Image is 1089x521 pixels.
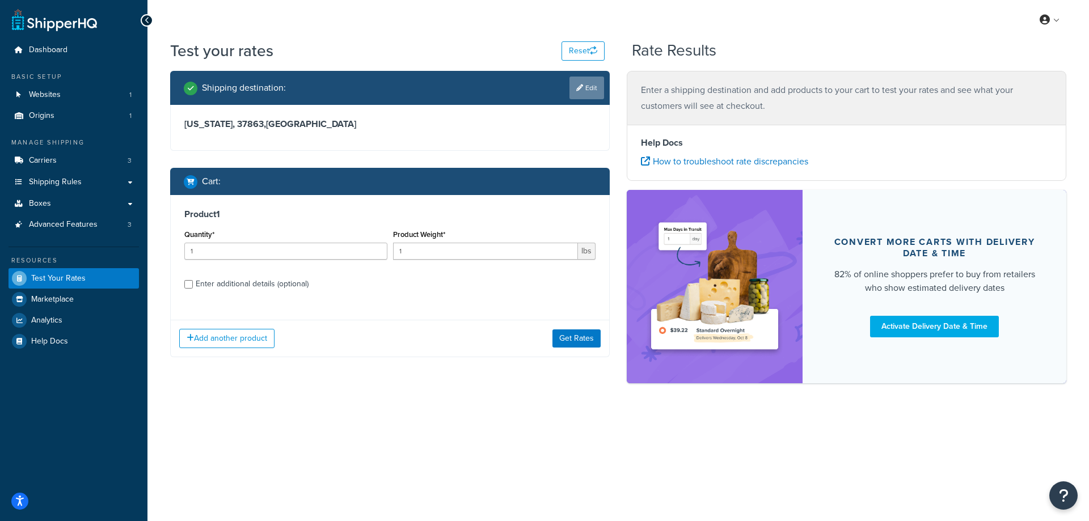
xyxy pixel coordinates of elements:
input: 0 [184,243,387,260]
span: Boxes [29,199,51,209]
a: Carriers3 [9,150,139,171]
li: Websites [9,84,139,105]
label: Product Weight* [393,230,445,239]
h2: Rate Results [632,42,716,60]
span: Test Your Rates [31,274,86,283]
a: Origins1 [9,105,139,126]
span: 3 [128,156,132,166]
li: Carriers [9,150,139,171]
span: Shipping Rules [29,177,82,187]
h3: Product 1 [184,209,596,220]
label: Quantity* [184,230,214,239]
h2: Shipping destination : [202,83,286,93]
button: Reset [562,41,605,61]
a: Help Docs [9,331,139,351]
span: Advanced Features [29,220,98,230]
a: Edit [569,77,604,99]
input: Enter additional details (optional) [184,280,193,289]
div: Enter additional details (optional) [196,276,309,292]
span: lbs [578,243,596,260]
a: Test Your Rates [9,268,139,289]
span: Dashboard [29,45,67,55]
div: Resources [9,256,139,265]
a: Activate Delivery Date & Time [870,316,999,337]
span: Origins [29,111,54,121]
a: Advanced Features3 [9,214,139,235]
h2: Cart : [202,176,221,187]
a: Websites1 [9,84,139,105]
div: Manage Shipping [9,138,139,147]
div: Basic Setup [9,72,139,82]
div: 82% of online shoppers prefer to buy from retailers who show estimated delivery dates [830,268,1039,295]
img: feature-image-ddt-36eae7f7280da8017bfb280eaccd9c446f90b1fe08728e4019434db127062ab4.png [644,207,786,366]
a: Dashboard [9,40,139,61]
span: Help Docs [31,337,68,346]
span: 1 [129,90,132,100]
span: Analytics [31,316,62,325]
li: Origins [9,105,139,126]
h1: Test your rates [170,40,273,62]
button: Open Resource Center [1049,481,1078,510]
span: 3 [128,220,132,230]
button: Get Rates [552,329,601,348]
span: Carriers [29,156,57,166]
span: Websites [29,90,61,100]
a: Boxes [9,193,139,214]
button: Add another product [179,329,275,348]
input: 0.00 [393,243,579,260]
a: Marketplace [9,289,139,310]
div: Convert more carts with delivery date & time [830,236,1039,259]
h4: Help Docs [641,136,1052,150]
p: Enter a shipping destination and add products to your cart to test your rates and see what your c... [641,82,1052,114]
a: Analytics [9,310,139,331]
span: Marketplace [31,295,74,304]
a: Shipping Rules [9,172,139,193]
span: 1 [129,111,132,121]
h3: [US_STATE], 37863 , [GEOGRAPHIC_DATA] [184,118,596,130]
li: Advanced Features [9,214,139,235]
a: How to troubleshoot rate discrepancies [641,155,808,168]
